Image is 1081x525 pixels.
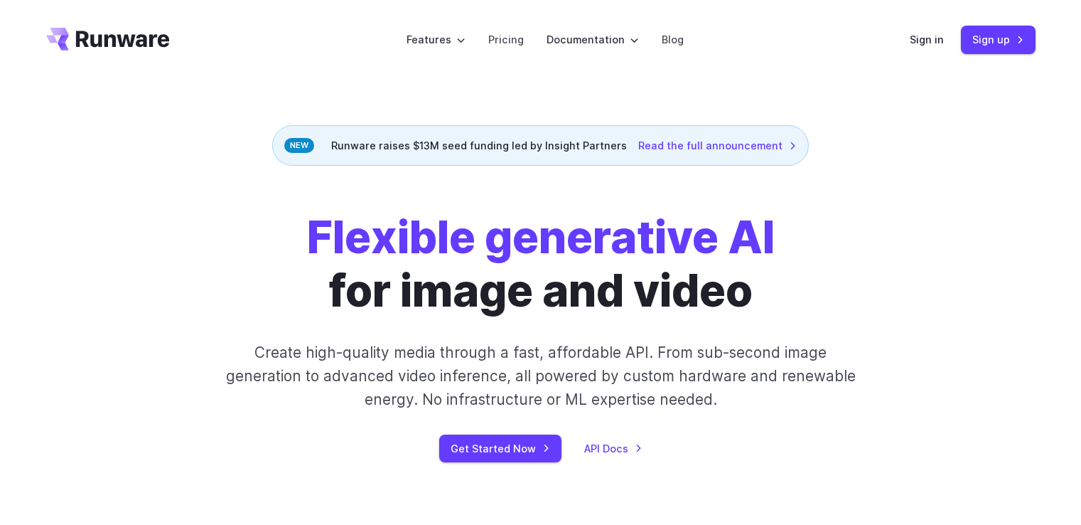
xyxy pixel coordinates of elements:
label: Features [407,31,466,48]
a: Blog [662,31,684,48]
a: Sign up [961,26,1036,53]
p: Create high-quality media through a fast, affordable API. From sub-second image generation to adv... [224,341,857,412]
strong: Flexible generative AI [307,211,775,264]
div: Runware raises $13M seed funding led by Insight Partners [272,125,809,166]
a: Go to / [46,28,170,51]
a: Read the full announcement [638,137,797,154]
label: Documentation [547,31,639,48]
a: Pricing [488,31,524,48]
h1: for image and video [307,211,775,318]
a: API Docs [584,440,642,457]
a: Sign in [910,31,944,48]
a: Get Started Now [439,435,561,462]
